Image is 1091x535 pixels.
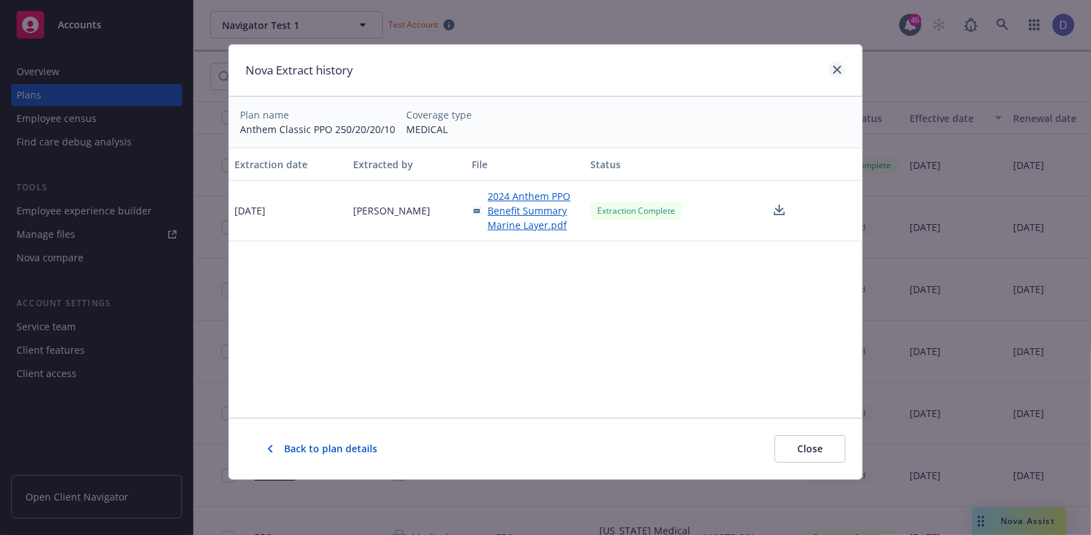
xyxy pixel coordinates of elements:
[229,148,348,181] button: Extraction date
[472,189,579,232] a: 2024 Anthem PPO Benefit Summary Marine Layer.pdf
[246,61,353,79] h1: Nova Extract history
[488,189,579,232] span: 2024 Anthem PPO Benefit Summary Marine Layer.pdf
[353,157,461,172] div: Extracted by
[348,148,466,181] button: Extracted by
[234,157,342,172] div: Extraction date
[829,61,845,78] a: close
[466,148,585,181] button: File
[234,203,266,218] span: [DATE]
[590,202,682,219] div: Extraction Complete
[472,157,579,172] div: File
[353,203,430,218] span: [PERSON_NAME]
[406,108,472,122] div: Coverage type
[284,442,377,456] span: Back to plan details
[406,122,472,137] div: MEDICAL
[240,122,395,137] div: Anthem Classic PPO 250/20/20/10
[585,148,743,181] button: Status
[590,157,738,172] div: Status
[240,108,395,122] div: Plan name
[774,435,845,463] button: Close
[246,435,399,463] button: Back to plan details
